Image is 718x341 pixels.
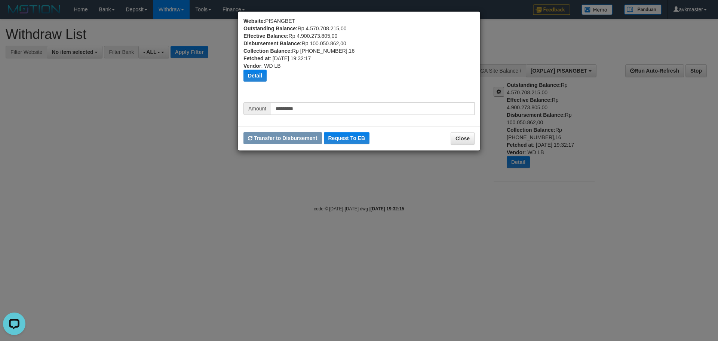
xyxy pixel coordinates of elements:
[243,102,271,115] span: Amount
[243,70,267,82] button: Detail
[243,63,261,69] b: Vendor
[243,132,322,144] button: Transfer to Disbursement
[324,132,370,144] button: Request To EB
[243,40,302,46] b: Disbursement Balance:
[451,132,475,145] button: Close
[243,18,265,24] b: Website:
[243,17,475,102] div: PISANGBET Rp 4.570.708.215,00 Rp 4.900.273.805,00 Rp 100.050.862,00 Rp [PHONE_NUMBER],16 : [DATE]...
[243,48,292,54] b: Collection Balance:
[243,33,289,39] b: Effective Balance:
[243,25,298,31] b: Outstanding Balance:
[243,55,270,61] b: Fetched at
[3,3,25,25] button: Open LiveChat chat widget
